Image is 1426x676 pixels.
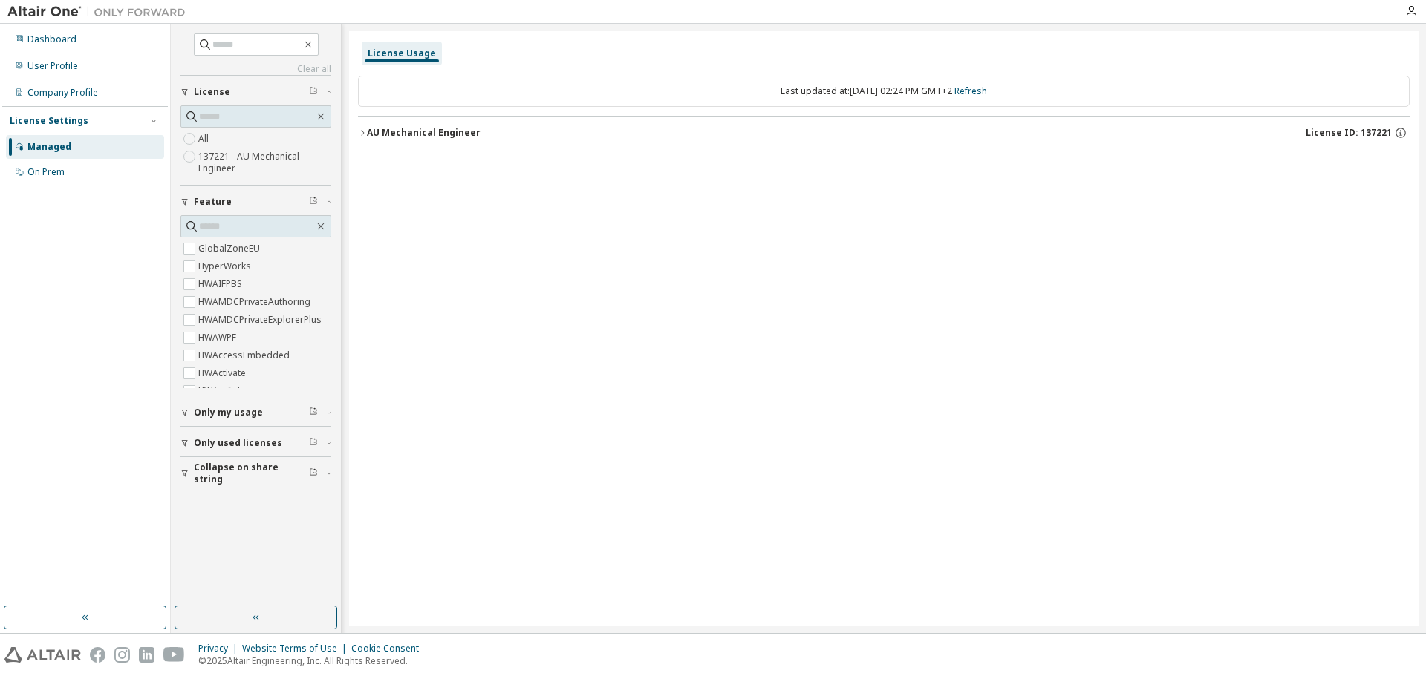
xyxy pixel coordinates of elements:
img: instagram.svg [114,647,130,663]
div: Managed [27,141,71,153]
img: youtube.svg [163,647,185,663]
label: HWActivate [198,364,249,382]
label: HWAccessEmbedded [198,347,293,364]
label: GlobalZoneEU [198,240,263,257]
span: Feature [194,196,232,208]
span: Only my usage [194,407,263,419]
span: Clear filter [309,407,318,419]
a: Refresh [954,85,987,97]
button: Only used licenses [180,427,331,459]
div: Dashboard [27,33,76,45]
span: License ID: 137221 [1306,127,1392,139]
div: On Prem [27,166,65,178]
label: 137221 - AU Mechanical Engineer [198,148,331,177]
label: HWAWPF [198,329,239,347]
span: Clear filter [309,467,318,479]
img: facebook.svg [90,647,105,663]
label: HyperWorks [198,257,254,275]
div: AU Mechanical Engineer [367,127,481,139]
span: Clear filter [309,86,318,98]
label: HWAMDCPrivateAuthoring [198,293,313,311]
div: Last updated at: [DATE] 02:24 PM GMT+2 [358,76,1410,107]
img: altair_logo.svg [4,647,81,663]
div: License Usage [368,47,436,59]
button: Only my usage [180,396,331,429]
span: Collapse on share string [194,462,309,485]
label: All [198,130,212,148]
button: AU Mechanical EngineerLicense ID: 137221 [358,117,1410,149]
img: linkedin.svg [139,647,154,663]
div: Company Profile [27,87,98,99]
label: HWAcufwh [198,382,246,400]
div: Privacy [198,643,242,654]
div: License Settings [10,115,88,127]
button: License [180,76,331,108]
span: Only used licenses [194,437,282,449]
button: Feature [180,186,331,218]
p: © 2025 Altair Engineering, Inc. All Rights Reserved. [198,654,428,667]
label: HWAIFPBS [198,275,245,293]
span: Clear filter [309,196,318,208]
div: User Profile [27,60,78,72]
div: Cookie Consent [351,643,428,654]
button: Collapse on share string [180,457,331,490]
label: HWAMDCPrivateExplorerPlus [198,311,325,329]
span: License [194,86,230,98]
span: Clear filter [309,437,318,449]
a: Clear all [180,63,331,75]
div: Website Terms of Use [242,643,351,654]
img: Altair One [7,4,193,19]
